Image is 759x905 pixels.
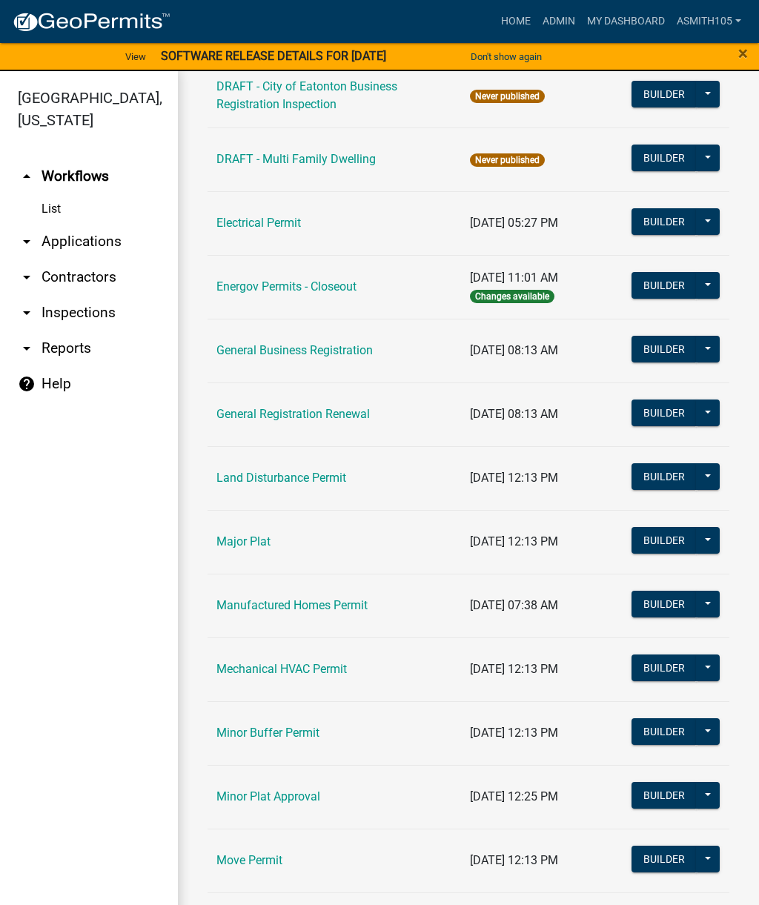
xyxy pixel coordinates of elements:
button: Don't show again [465,44,548,69]
span: [DATE] 12:13 PM [470,853,558,867]
span: [DATE] 11:01 AM [470,271,558,285]
i: arrow_drop_down [18,268,36,286]
button: Builder [632,846,697,872]
a: General Business Registration [216,343,373,357]
i: help [18,375,36,393]
a: Land Disturbance Permit [216,471,346,485]
button: Builder [632,463,697,490]
strong: SOFTWARE RELEASE DETAILS FOR [DATE] [161,49,386,63]
a: Minor Buffer Permit [216,726,319,740]
a: DRAFT - City of Eatonton Business Registration Inspection [216,79,397,111]
a: Mechanical HVAC Permit [216,662,347,676]
a: Manufactured Homes Permit [216,598,368,612]
a: Electrical Permit [216,216,301,230]
a: asmith105 [671,7,747,36]
button: Builder [632,527,697,554]
button: Close [738,44,748,62]
span: Never published [470,90,545,103]
span: [DATE] 12:13 PM [470,471,558,485]
a: Minor Plat Approval [216,789,320,803]
button: Builder [632,400,697,426]
a: Admin [537,7,581,36]
a: My Dashboard [581,7,671,36]
span: [DATE] 05:27 PM [470,216,558,230]
span: Never published [470,153,545,167]
a: Move Permit [216,853,282,867]
span: [DATE] 12:25 PM [470,789,558,803]
span: [DATE] 12:13 PM [470,662,558,676]
button: Builder [632,654,697,681]
span: [DATE] 12:13 PM [470,534,558,548]
span: Changes available [470,290,554,303]
button: Builder [632,782,697,809]
i: arrow_drop_up [18,168,36,185]
button: Builder [632,718,697,745]
a: Major Plat [216,534,271,548]
a: Home [495,7,537,36]
span: [DATE] 08:13 AM [470,343,558,357]
span: [DATE] 07:38 AM [470,598,558,612]
button: Builder [632,591,697,617]
i: arrow_drop_down [18,304,36,322]
button: Builder [632,81,697,107]
a: View [119,44,152,69]
a: DRAFT - Multi Family Dwelling [216,152,376,166]
span: [DATE] 12:13 PM [470,726,558,740]
i: arrow_drop_down [18,233,36,251]
span: [DATE] 08:13 AM [470,407,558,421]
a: General Registration Renewal [216,407,370,421]
button: Builder [632,208,697,235]
span: × [738,43,748,64]
button: Builder [632,272,697,299]
button: Builder [632,145,697,171]
i: arrow_drop_down [18,339,36,357]
a: Energov Permits - Closeout [216,279,357,294]
button: Builder [632,336,697,362]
